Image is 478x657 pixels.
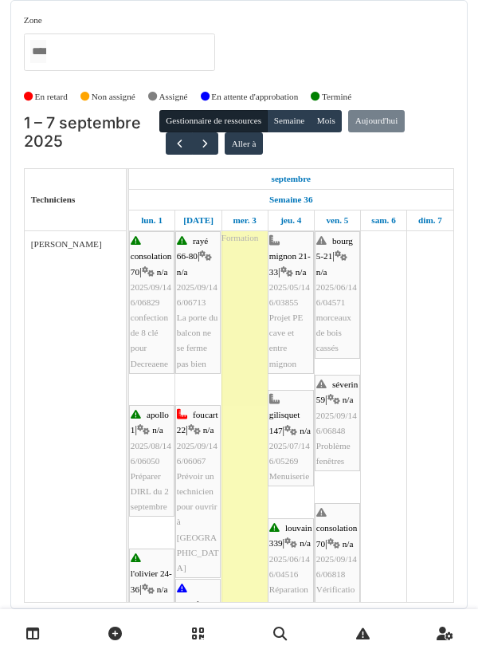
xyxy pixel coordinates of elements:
span: morceaux de bois cassés [316,313,351,352]
span: n/a [177,267,188,277]
a: Semaine 36 [265,190,316,210]
span: La porte du balcon ne se ferme pas bien [177,313,218,368]
span: Préparer DIRL du 2 septembre [131,471,169,511]
a: 2 septembre 2025 [179,210,217,230]
span: n/a [157,584,168,594]
a: 3 septembre 2025 [229,210,260,230]
span: n/a [157,267,168,277]
span: foucart 22 [177,410,218,435]
span: 2025/06/146/04516 [269,554,310,579]
span: 2025/08/146/06497 [131,600,171,624]
span: n/a [316,267,327,277]
span: l'olivier 24-36 [131,568,172,593]
span: Problème fenêtres [316,441,351,466]
span: 2025/09/146/06818 [316,554,357,579]
label: En retard [35,90,68,104]
button: Mois [310,110,342,132]
span: consolation 70 [131,251,172,276]
span: n/a [203,425,214,435]
span: [PERSON_NAME] [31,239,102,249]
span: 2025/08/146/06050 [131,441,171,466]
h2: 1 – 7 septembre 2025 [24,114,159,151]
label: Assigné [159,90,188,104]
label: Non assigné [92,90,135,104]
div: | [269,521,312,612]
span: progrès 287 [177,599,204,624]
span: n/a [343,539,354,549]
span: Réparation châssis [269,584,308,609]
button: Aujourd'hui [348,110,404,132]
span: louvain 339 [269,523,312,548]
label: Terminé [322,90,351,104]
span: n/a [300,426,311,435]
div: | [177,234,219,372]
button: Gestionnaire de ressources [159,110,268,132]
span: 2025/09/146/06829 [131,282,171,307]
span: 2025/05/146/03855 [269,282,310,307]
span: apollo 1 [131,410,169,435]
button: Suivant [192,132,218,155]
a: 7 septembre 2025 [414,210,446,230]
span: Vérification tickets [GEOGRAPHIC_DATA] [316,584,358,655]
input: Tous [30,40,46,63]
span: confection de 8 clé pour Decreaene [131,313,168,368]
span: n/a [296,267,307,277]
span: Techniciens [31,195,76,204]
span: 2025/09/146/06848 [316,411,357,435]
div: | [269,392,312,484]
a: 4 septembre 2025 [276,210,305,230]
div: | [269,234,312,372]
span: n/a [300,538,311,548]
span: n/a [343,395,354,404]
span: 2025/09/146/06713 [177,282,217,307]
div: | [177,407,219,576]
div: | [316,377,358,469]
a: 6 septembre 2025 [367,210,399,230]
a: 1 septembre 2025 [268,169,315,189]
div: | [316,234,358,356]
span: 2025/09/146/06067 [177,441,217,466]
span: Projet PE cave et entre mignon [269,313,304,368]
span: 2025/07/146/05269 [269,441,310,466]
span: Formation [221,233,259,242]
label: Zone [24,14,42,27]
button: Aller à [225,132,262,155]
span: mignon 21-33 [269,251,311,276]
span: séverin 59 [316,380,358,404]
span: Menuiserie [269,471,309,481]
button: Précédent [166,132,192,155]
span: bourg 5-21 [316,236,353,261]
span: rayé 66-80 [177,236,208,261]
a: 5 septembre 2025 [322,210,352,230]
div: | [131,407,173,514]
a: 1 septembre 2025 [137,210,167,230]
div: | [131,234,173,372]
span: Prévoir un technicien pour ouvrir à [GEOGRAPHIC_DATA] [177,471,219,572]
span: consolation 70 [316,523,358,548]
span: gilisquet 147 [269,410,300,435]
span: n/a [152,425,163,435]
label: En attente d'approbation [211,90,298,104]
span: 2025/06/146/04571 [316,282,357,307]
button: Semaine [267,110,311,132]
